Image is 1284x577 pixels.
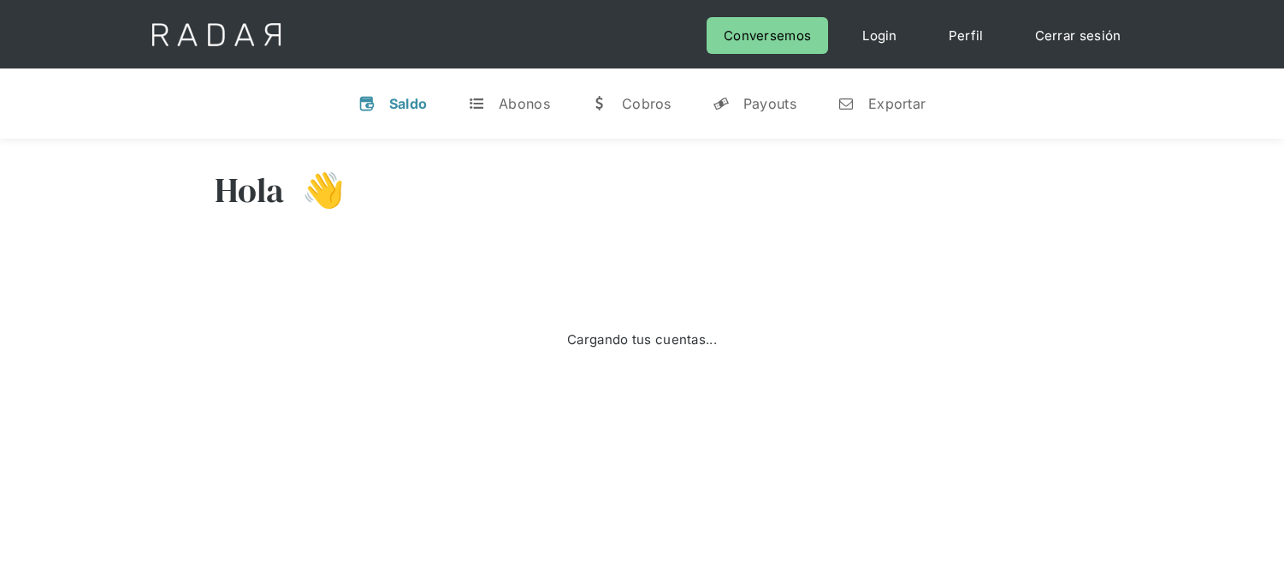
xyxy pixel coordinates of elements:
[499,95,550,112] div: Abonos
[713,95,730,112] div: y
[932,17,1001,54] a: Perfil
[468,95,485,112] div: t
[743,95,796,112] div: Payouts
[845,17,914,54] a: Login
[215,169,285,211] h3: Hola
[358,95,376,112] div: v
[389,95,428,112] div: Saldo
[1018,17,1139,54] a: Cerrar sesión
[868,95,926,112] div: Exportar
[837,95,855,112] div: n
[707,17,828,54] a: Conversemos
[591,95,608,112] div: w
[567,328,717,351] div: Cargando tus cuentas...
[622,95,672,112] div: Cobros
[285,169,345,211] h3: 👋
